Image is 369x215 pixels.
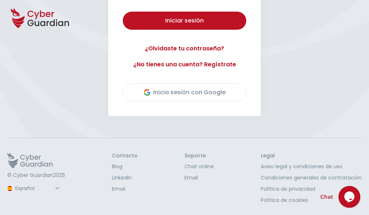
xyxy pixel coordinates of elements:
a: Chat online [184,163,214,170]
span: Chat [320,193,333,201]
button: Inicia sesión con Google [123,83,246,102]
a: Política de cookies [261,197,362,204]
iframe: chat widget [338,186,362,208]
a: Aviso legal y condiciones de uso [261,163,362,170]
a: ¿No tienes una cuenta? Regístrate [123,60,246,69]
div: Inicia sesión con Google [144,88,226,97]
a: Condiciones generales de contratación [261,174,362,182]
a: LinkedIn [112,174,138,182]
a: Política de privacidad [261,185,362,193]
p: © Cyber Guardian 2025 [7,172,65,179]
h3: Soporte [184,153,214,159]
h3: Contacto [112,153,138,159]
a: ¿Olvidaste tu contraseña? [123,44,246,53]
a: Email [184,174,214,182]
img: region-logo [7,186,12,191]
a: Blog [112,163,138,170]
a: Email [112,185,138,193]
h3: Legal [261,153,362,159]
